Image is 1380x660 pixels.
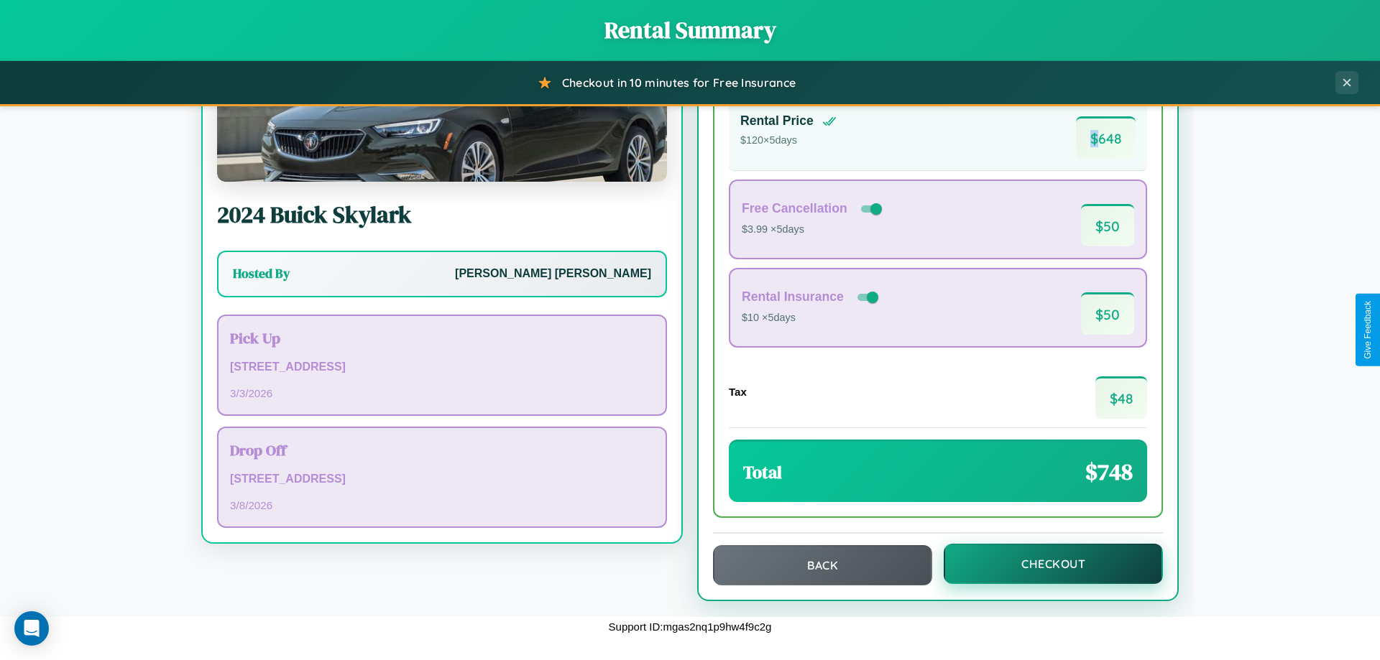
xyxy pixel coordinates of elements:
[230,469,654,490] p: [STREET_ADDRESS]
[217,38,667,182] img: Buick Skylark
[742,309,881,327] p: $10 × 5 days
[233,265,290,282] h3: Hosted By
[230,357,654,378] p: [STREET_ADDRESS]
[742,201,847,216] h4: Free Cancellation
[455,264,651,284] p: [PERSON_NAME] [PERSON_NAME]
[729,386,747,398] h4: Tax
[740,113,814,129] h4: Rental Price
[742,220,885,239] p: $3.99 × 5 days
[217,199,667,231] h2: 2024 Buick Skylark
[562,75,796,90] span: Checkout in 10 minutes for Free Insurance
[1081,292,1134,335] span: $ 50
[230,327,654,348] h3: Pick Up
[14,611,49,646] div: Open Intercom Messenger
[1363,301,1373,359] div: Give Feedback
[14,14,1366,46] h1: Rental Summary
[742,289,844,305] h4: Rental Insurance
[713,545,932,585] button: Back
[1081,204,1134,246] span: $ 50
[740,131,837,150] p: $ 120 × 5 days
[743,460,782,484] h3: Total
[230,440,654,460] h3: Drop Off
[609,617,772,636] p: Support ID: mgas2nq1p9hw4f9c2g
[1085,456,1133,488] span: $ 748
[1076,116,1136,159] span: $ 648
[230,384,654,403] p: 3 / 3 / 2026
[1095,376,1147,419] span: $ 48
[944,544,1163,584] button: Checkout
[230,496,654,515] p: 3 / 8 / 2026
